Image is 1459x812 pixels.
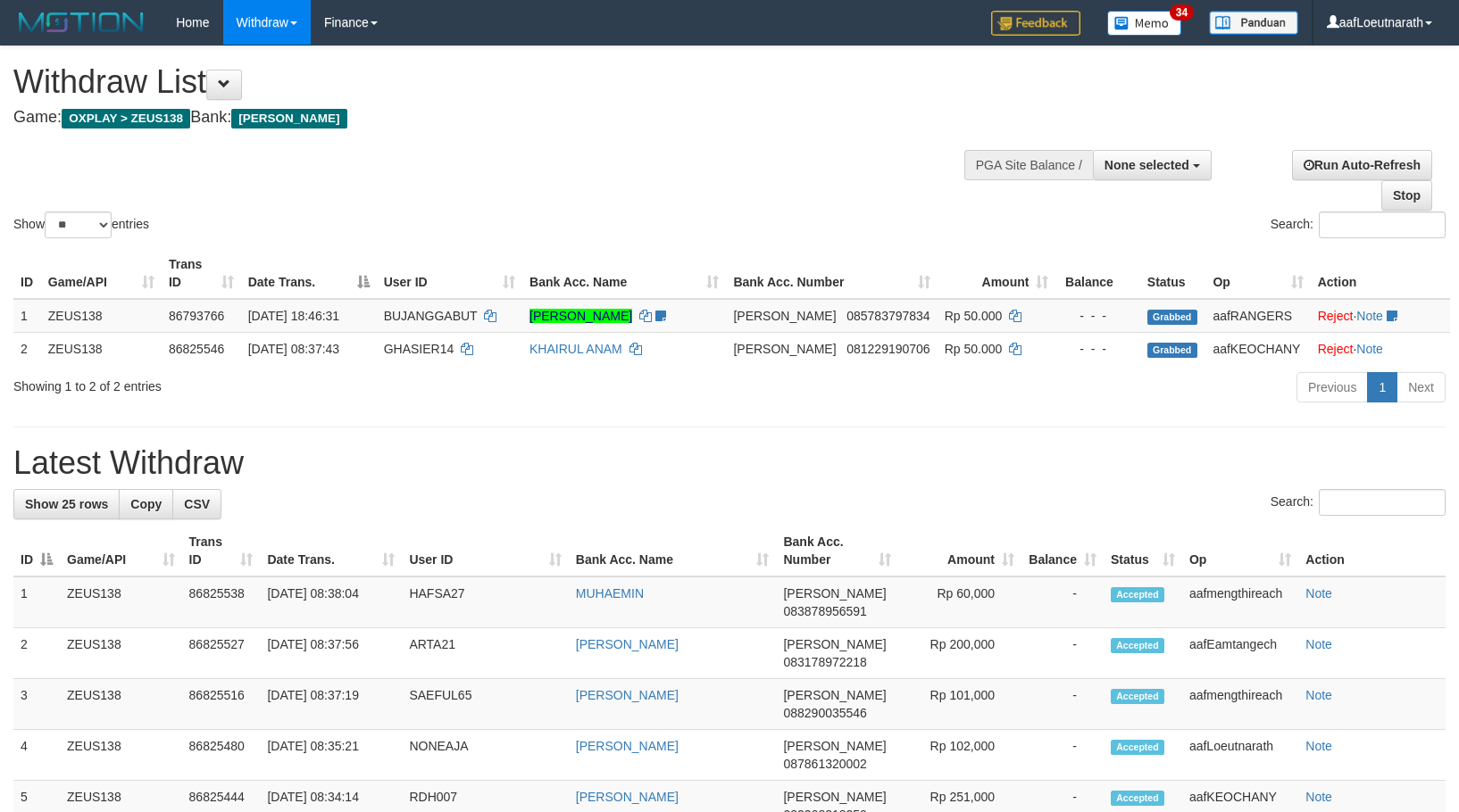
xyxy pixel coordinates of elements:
a: 1 [1367,372,1397,402]
td: 1 [13,299,41,333]
a: [PERSON_NAME] [576,688,679,702]
h4: Game: Bank: [13,109,955,127]
th: Bank Acc. Name: activate to sort column ascending [569,526,777,576]
td: 86825480 [182,730,261,781]
span: [PERSON_NAME] [783,586,886,601]
td: ZEUS138 [41,299,162,333]
td: aafKEOCHANY [1205,332,1310,365]
span: Accepted [1111,791,1164,806]
th: Trans ID: activate to sort column ascending [182,526,261,576]
span: OXPLAY > ZEUS138 [62,109,190,128]
img: MOTION_logo.png [13,9,149,36]
th: Status: activate to sort column ascending [1104,526,1182,576]
span: Rp 50.000 [945,309,1003,323]
label: Show entries [13,211,149,238]
td: ZEUS138 [60,576,182,628]
td: ZEUS138 [41,332,162,365]
a: [PERSON_NAME] [576,739,679,753]
span: Accepted [1111,587,1164,602]
th: Action [1298,526,1446,576]
td: - [1021,576,1104,628]
th: Date Trans.: activate to sort column ascending [260,526,402,576]
th: ID: activate to sort column descending [13,526,60,576]
td: aafmengthireach [1182,679,1298,730]
th: Amount: activate to sort column ascending [898,526,1021,576]
span: Accepted [1111,638,1164,653]
a: [PERSON_NAME] [576,637,679,651]
td: ZEUS138 [60,730,182,781]
td: · [1311,299,1450,333]
td: 3 [13,679,60,730]
img: Button%20Memo.svg [1107,11,1182,36]
th: Amount: activate to sort column ascending [938,248,1056,299]
div: PGA Site Balance / [964,150,1093,180]
a: Note [1356,342,1383,356]
div: - - - [1063,340,1132,358]
th: Balance [1055,248,1139,299]
td: ZEUS138 [60,679,182,730]
a: KHAIRUL ANAM [529,342,622,356]
span: Copy [130,497,162,511]
span: Copy 083178972218 to clipboard [783,655,866,669]
td: 2 [13,332,41,365]
span: Grabbed [1147,343,1197,358]
h1: Latest Withdraw [13,445,1446,481]
span: [PERSON_NAME] [733,342,836,356]
td: ZEUS138 [60,628,182,679]
td: aafmengthireach [1182,576,1298,628]
th: Bank Acc. Number: activate to sort column ascending [726,248,937,299]
td: Rp 200,000 [898,628,1021,679]
a: CSV [172,489,221,519]
td: 4 [13,730,60,781]
th: Op: activate to sort column ascending [1205,248,1310,299]
td: - [1021,730,1104,781]
th: ID [13,248,41,299]
a: Note [1305,739,1332,753]
td: aafEamtangech [1182,628,1298,679]
span: None selected [1105,158,1189,172]
span: Copy 088290035546 to clipboard [783,706,866,720]
td: Rp 60,000 [898,576,1021,628]
td: HAFSA27 [402,576,568,628]
img: Feedback.jpg [991,11,1080,36]
select: Showentries [45,211,112,238]
td: 2 [13,628,60,679]
span: GHASIER14 [384,342,454,356]
div: - - - [1063,307,1132,325]
a: [PERSON_NAME] [576,790,679,804]
td: [DATE] 08:37:19 [260,679,402,730]
span: Copy 083878956591 to clipboard [783,604,866,618]
span: [PERSON_NAME] [733,309,836,323]
span: [PERSON_NAME] [783,637,886,651]
th: Op: activate to sort column ascending [1182,526,1298,576]
td: aafLoeutnarath [1182,730,1298,781]
span: Show 25 rows [25,497,108,511]
th: Date Trans.: activate to sort column descending [241,248,377,299]
th: Action [1311,248,1450,299]
td: [DATE] 08:37:56 [260,628,402,679]
img: panduan.png [1209,11,1298,35]
span: [PERSON_NAME] [783,688,886,702]
td: Rp 102,000 [898,730,1021,781]
a: Run Auto-Refresh [1292,150,1432,180]
td: 86825516 [182,679,261,730]
th: Game/API: activate to sort column ascending [60,526,182,576]
td: [DATE] 08:38:04 [260,576,402,628]
label: Search: [1271,489,1446,516]
td: [DATE] 08:35:21 [260,730,402,781]
span: Copy 085783797834 to clipboard [846,309,930,323]
span: Accepted [1111,740,1164,755]
span: Accepted [1111,689,1164,704]
th: Game/API: activate to sort column ascending [41,248,162,299]
th: Trans ID: activate to sort column ascending [162,248,241,299]
td: Rp 101,000 [898,679,1021,730]
input: Search: [1319,211,1446,238]
a: Copy [119,489,173,519]
a: Reject [1318,342,1354,356]
span: CSV [184,497,210,511]
td: aafRANGERS [1205,299,1310,333]
td: NONEAJA [402,730,568,781]
td: ARTA21 [402,628,568,679]
td: · [1311,332,1450,365]
a: Note [1305,790,1332,804]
